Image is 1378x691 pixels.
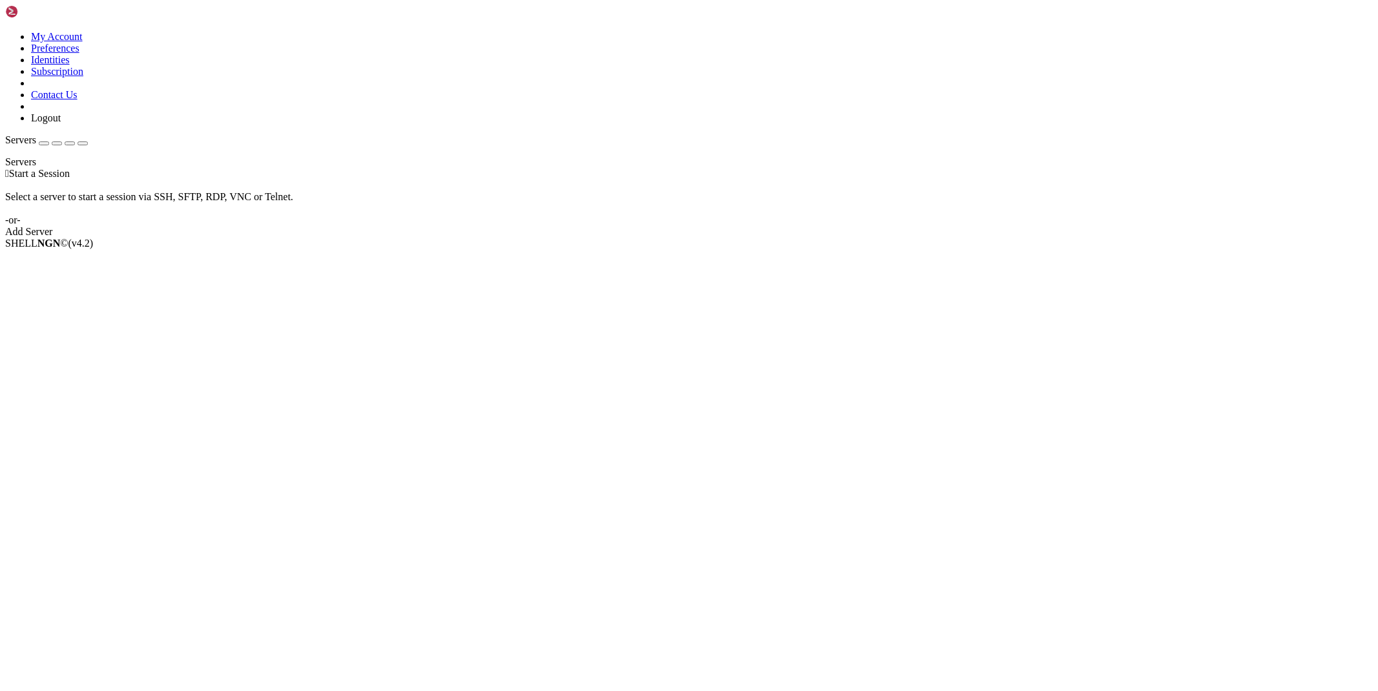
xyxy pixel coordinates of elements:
[5,168,9,179] span: 
[31,31,83,42] a: My Account
[5,156,1373,168] div: Servers
[31,43,79,54] a: Preferences
[5,180,1373,226] div: Select a server to start a session via SSH, SFTP, RDP, VNC or Telnet. -or-
[5,134,36,145] span: Servers
[5,134,88,145] a: Servers
[5,5,79,18] img: Shellngn
[9,168,70,179] span: Start a Session
[31,66,83,77] a: Subscription
[68,238,94,249] span: 4.2.0
[31,112,61,123] a: Logout
[37,238,61,249] b: NGN
[5,238,93,249] span: SHELL ©
[31,89,78,100] a: Contact Us
[5,226,1373,238] div: Add Server
[31,54,70,65] a: Identities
